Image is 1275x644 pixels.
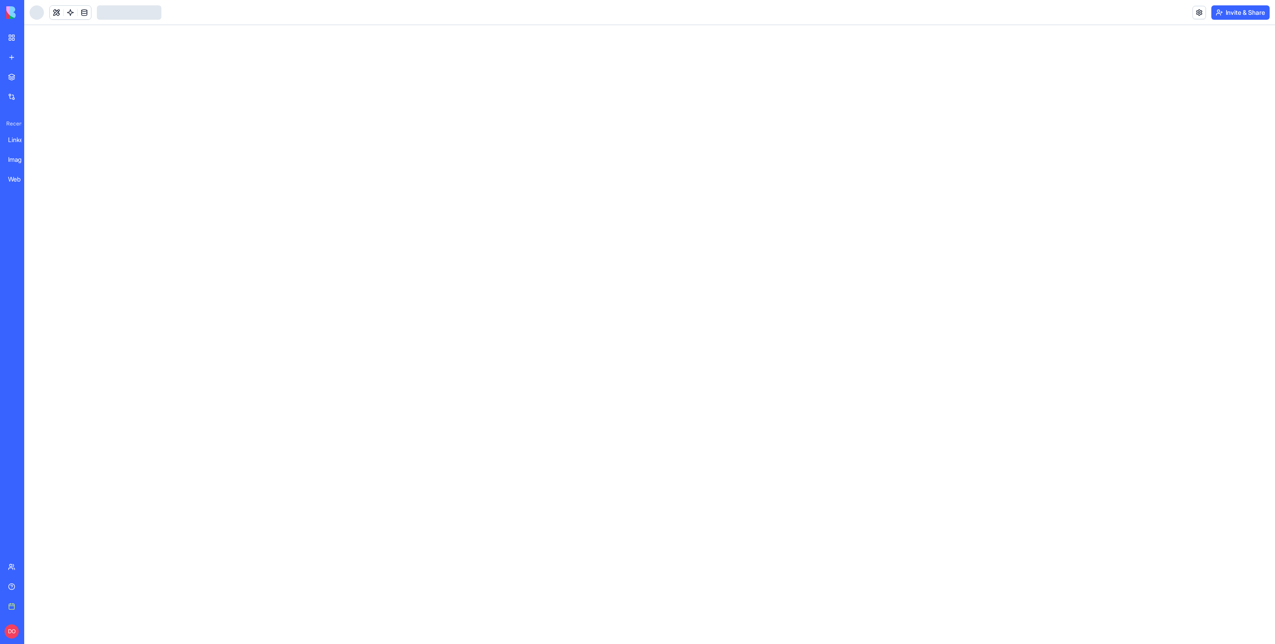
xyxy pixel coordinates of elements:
div: Image Generator [8,155,33,164]
a: Web Page Optimizer [3,170,39,188]
span: Recent [3,120,22,127]
div: LinkedIn Profile Insights [8,135,33,144]
div: Web Page Optimizer [8,175,33,184]
span: DO [4,624,19,639]
a: LinkedIn Profile Insights [3,131,39,149]
button: Invite & Share [1211,5,1270,20]
a: Image Generator [3,151,39,169]
img: logo [6,6,62,19]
